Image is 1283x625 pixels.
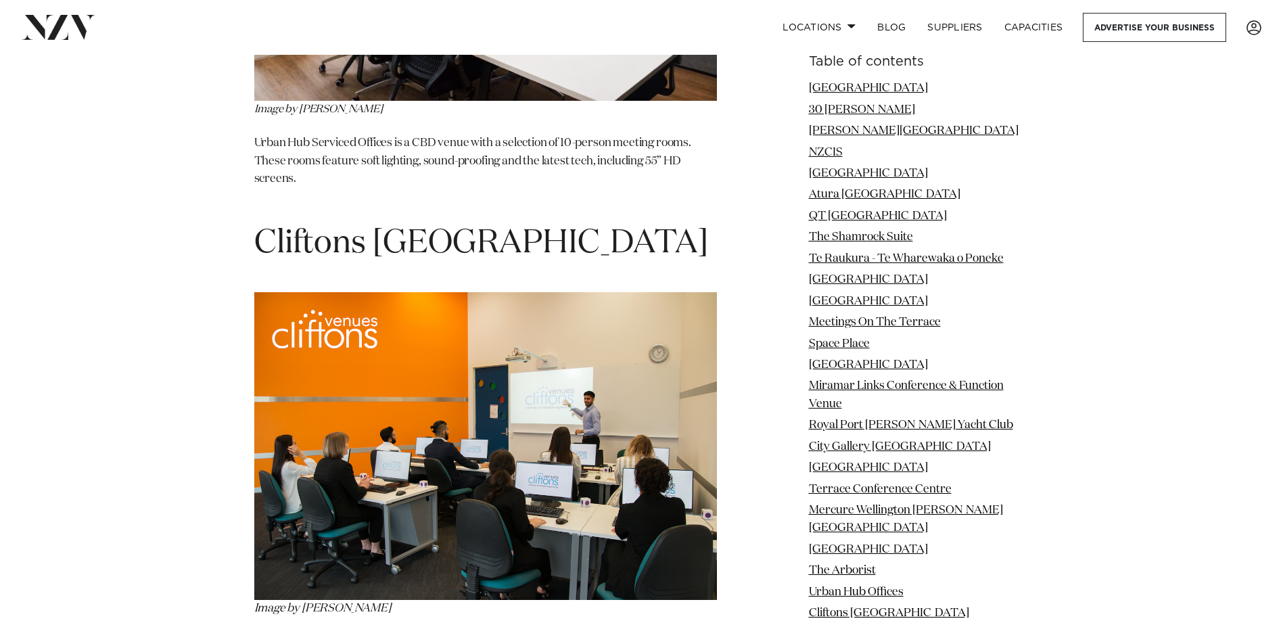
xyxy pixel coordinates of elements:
[772,13,866,42] a: Locations
[994,13,1074,42] a: Capacities
[809,419,1013,431] a: Royal Port [PERSON_NAME] Yacht Club
[809,544,928,555] a: [GEOGRAPHIC_DATA]
[809,83,928,94] a: [GEOGRAPHIC_DATA]
[809,586,904,598] a: Urban Hub Offices
[809,210,947,222] a: QT [GEOGRAPHIC_DATA]
[809,462,928,473] a: [GEOGRAPHIC_DATA]
[254,292,717,601] img: venue, wellington, meeting, space, corporate, cliftons
[809,103,915,115] a: 30 [PERSON_NAME]
[809,146,843,158] a: NZCIS
[809,338,870,349] a: Space Place
[809,125,1019,137] a: [PERSON_NAME][GEOGRAPHIC_DATA]
[254,603,391,614] em: Image by [PERSON_NAME]
[809,189,960,200] a: Atura [GEOGRAPHIC_DATA]
[809,565,876,576] a: The Arborist
[254,135,717,206] p: Urban Hub Serviced Offices is a CBD venue with a selection of 10-person meeting rooms. These room...
[809,274,928,285] a: [GEOGRAPHIC_DATA]
[866,13,916,42] a: BLOG
[809,607,969,619] a: Cliftons [GEOGRAPHIC_DATA]
[254,104,383,115] span: Image by [PERSON_NAME]
[809,483,952,494] a: Terrace Conference Centre
[916,13,993,42] a: SUPPLIERS
[809,168,928,179] a: [GEOGRAPHIC_DATA]
[809,440,991,452] a: City Gallery [GEOGRAPHIC_DATA]
[809,253,1004,264] a: Te Raukura - Te Wharewaka o Poneke
[809,231,913,243] a: The Shamrock Suite
[1083,13,1226,42] a: Advertise your business
[809,380,1004,409] a: Miramar Links Conference & Function Venue
[809,55,1029,69] h6: Table of contents
[22,15,95,39] img: nzv-logo.png
[254,223,717,265] h1: Cliftons [GEOGRAPHIC_DATA]
[809,295,928,306] a: [GEOGRAPHIC_DATA]
[809,317,941,328] a: Meetings On The Terrace
[809,505,1003,534] a: Mercure Wellington [PERSON_NAME][GEOGRAPHIC_DATA]
[809,359,928,371] a: [GEOGRAPHIC_DATA]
